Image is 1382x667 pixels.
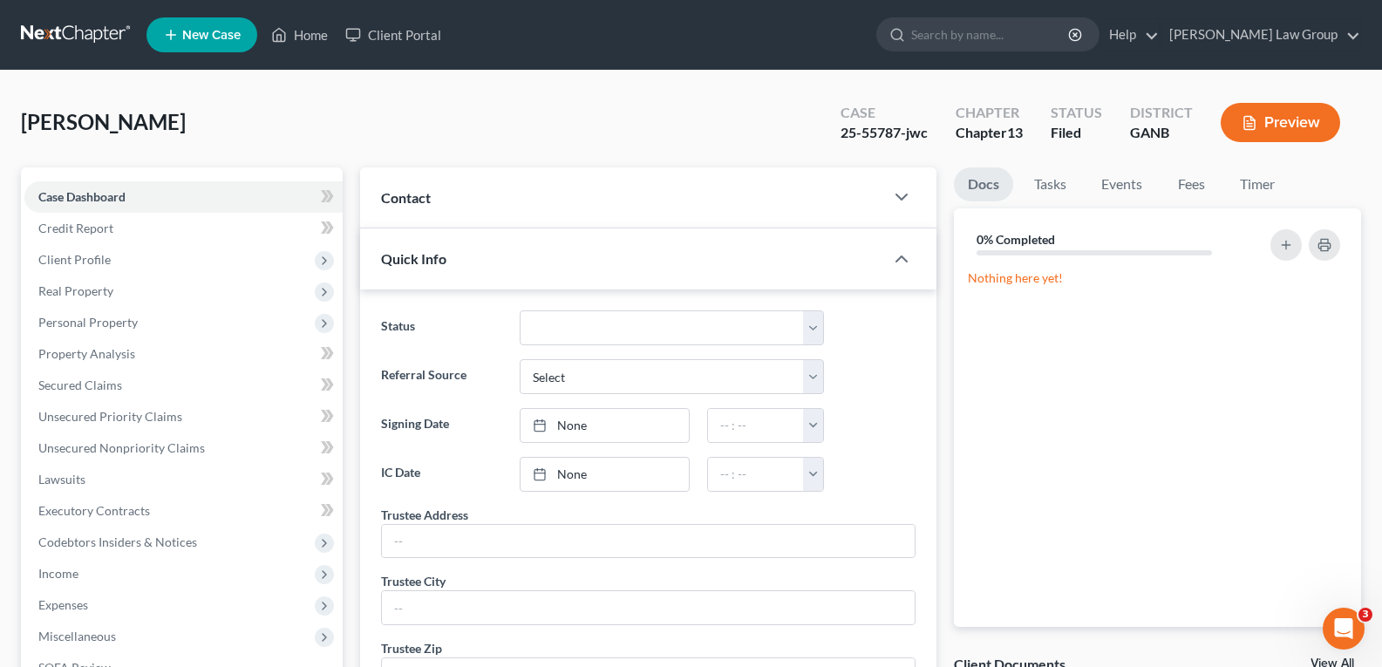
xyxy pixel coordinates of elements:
[38,252,111,267] span: Client Profile
[24,401,343,432] a: Unsecured Priority Claims
[24,464,343,495] a: Lawsuits
[1020,167,1080,201] a: Tasks
[1007,124,1023,140] span: 13
[38,566,78,581] span: Income
[38,315,138,330] span: Personal Property
[24,338,343,370] a: Property Analysis
[38,221,113,235] span: Credit Report
[262,19,337,51] a: Home
[38,378,122,392] span: Secured Claims
[381,250,446,267] span: Quick Info
[337,19,450,51] a: Client Portal
[38,283,113,298] span: Real Property
[381,572,446,590] div: Trustee City
[381,639,442,657] div: Trustee Zip
[956,103,1023,123] div: Chapter
[708,458,804,491] input: -- : --
[24,370,343,401] a: Secured Claims
[954,167,1013,201] a: Docs
[381,189,431,206] span: Contact
[38,440,205,455] span: Unsecured Nonpriority Claims
[956,123,1023,143] div: Chapter
[521,409,689,442] a: None
[1358,608,1372,622] span: 3
[1130,103,1193,123] div: District
[24,495,343,527] a: Executory Contracts
[382,525,915,558] input: --
[1130,123,1193,143] div: GANB
[1051,123,1102,143] div: Filed
[1221,103,1340,142] button: Preview
[708,409,804,442] input: -- : --
[38,189,126,204] span: Case Dashboard
[38,503,150,518] span: Executory Contracts
[1100,19,1159,51] a: Help
[372,310,510,345] label: Status
[841,123,928,143] div: 25-55787-jwc
[1161,19,1360,51] a: [PERSON_NAME] Law Group
[38,597,88,612] span: Expenses
[38,629,116,643] span: Miscellaneous
[977,232,1055,247] strong: 0% Completed
[372,457,510,492] label: IC Date
[911,18,1071,51] input: Search by name...
[1163,167,1219,201] a: Fees
[1087,167,1156,201] a: Events
[24,213,343,244] a: Credit Report
[381,506,468,524] div: Trustee Address
[521,458,689,491] a: None
[38,346,135,361] span: Property Analysis
[1323,608,1365,650] iframe: Intercom live chat
[182,29,241,42] span: New Case
[24,432,343,464] a: Unsecured Nonpriority Claims
[24,181,343,213] a: Case Dashboard
[968,269,1347,287] p: Nothing here yet!
[841,103,928,123] div: Case
[382,591,915,624] input: --
[1226,167,1289,201] a: Timer
[38,534,197,549] span: Codebtors Insiders & Notices
[38,472,85,487] span: Lawsuits
[372,408,510,443] label: Signing Date
[1051,103,1102,123] div: Status
[372,359,510,394] label: Referral Source
[21,109,186,134] span: [PERSON_NAME]
[38,409,182,424] span: Unsecured Priority Claims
